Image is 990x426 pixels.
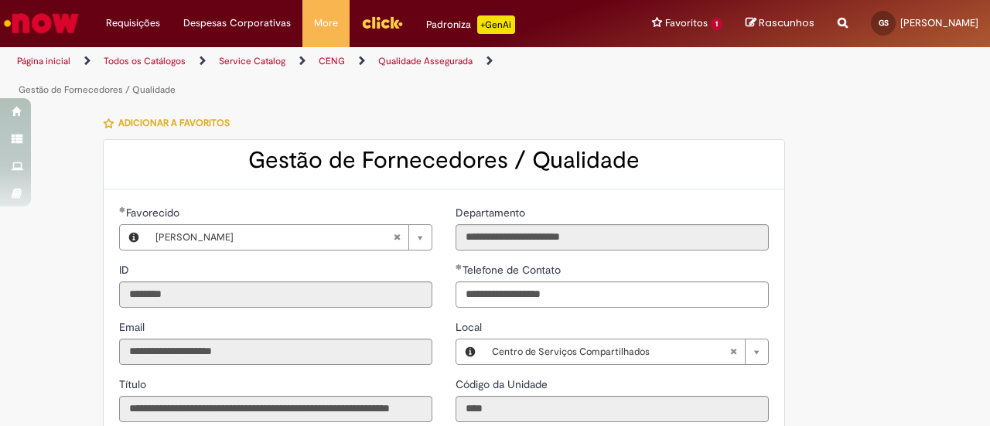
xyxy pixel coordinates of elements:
input: Título [119,396,432,422]
input: Código da Unidade [456,396,769,422]
span: Obrigatório Preenchido [119,206,126,213]
span: Telefone de Contato [463,263,564,277]
span: Necessários - Favorecido [126,206,183,220]
span: Local [456,320,485,334]
a: CENG [319,55,345,67]
label: Somente leitura - Código da Unidade [456,377,551,392]
a: Gestão de Fornecedores / Qualidade [19,83,176,96]
p: +GenAi [477,15,515,34]
input: Telefone de Contato [456,281,769,308]
h2: Gestão de Fornecedores / Qualidade [119,148,769,173]
span: Adicionar a Favoritos [118,117,230,129]
div: Padroniza [426,15,515,34]
abbr: Limpar campo Favorecido [385,225,408,250]
label: Somente leitura - Email [119,319,148,335]
span: 1 [711,18,722,31]
button: Adicionar a Favoritos [103,107,238,139]
a: Centro de Serviços CompartilhadosLimpar campo Local [484,339,768,364]
span: Favoritos [665,15,708,31]
abbr: Limpar campo Local [722,339,745,364]
button: Local, Visualizar este registro Centro de Serviços Compartilhados [456,339,484,364]
img: click_logo_yellow_360x200.png [361,11,403,34]
span: GS [879,18,889,28]
label: Somente leitura - Título [119,377,149,392]
label: Somente leitura - Departamento [456,205,528,220]
span: [PERSON_NAME] [155,225,393,250]
span: Somente leitura - Email [119,320,148,334]
a: [PERSON_NAME]Limpar campo Favorecido [148,225,432,250]
a: Página inicial [17,55,70,67]
a: Rascunhos [746,16,814,31]
span: Centro de Serviços Compartilhados [492,339,729,364]
a: Qualidade Assegurada [378,55,473,67]
a: Todos os Catálogos [104,55,186,67]
span: Somente leitura - Título [119,377,149,391]
span: Obrigatório Preenchido [456,264,463,270]
a: Service Catalog [219,55,285,67]
input: Email [119,339,432,365]
span: Rascunhos [759,15,814,30]
span: [PERSON_NAME] [900,16,978,29]
button: Favorecido, Visualizar este registro Gloria Martins De Souza [120,225,148,250]
span: Requisições [106,15,160,31]
input: Departamento [456,224,769,250]
label: Somente leitura - ID [119,262,132,278]
ul: Trilhas de página [12,47,648,104]
img: ServiceNow [2,8,81,39]
span: Somente leitura - Departamento [456,206,528,220]
span: Somente leitura - ID [119,263,132,277]
span: Somente leitura - Código da Unidade [456,377,551,391]
span: More [314,15,338,31]
span: Despesas Corporativas [183,15,291,31]
input: ID [119,281,432,308]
